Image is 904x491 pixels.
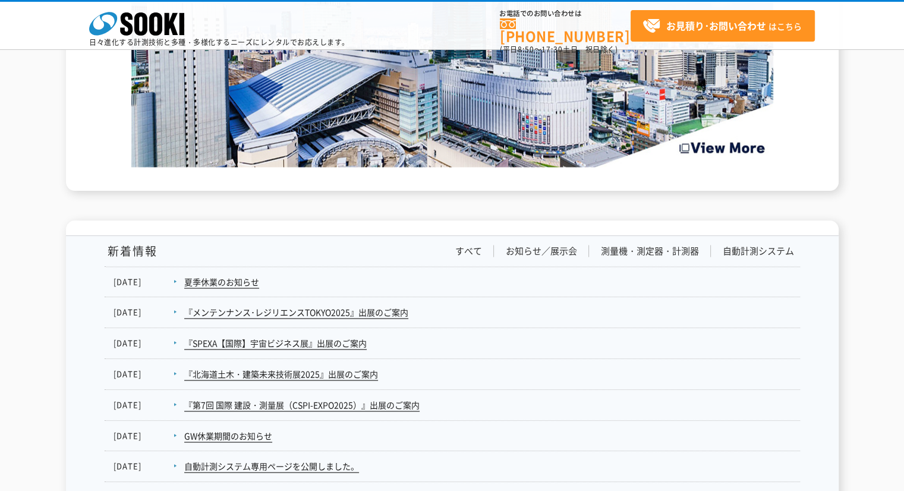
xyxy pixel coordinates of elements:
[518,44,534,55] span: 8:50
[184,430,272,442] a: GW休業期間のお知らせ
[131,155,773,166] a: Create the Future
[184,460,359,473] a: 自動計測システム専用ページを公開しました。
[642,17,802,35] span: はこちら
[500,10,631,17] span: お電話でのお問い合わせは
[184,337,367,350] a: 『SPEXA【国際】宇宙ビジネス展』出展のご案内
[105,245,158,257] h1: 新着情報
[666,18,766,33] strong: お見積り･お問い合わせ
[500,44,618,55] span: (平日 ～ 土日、祝日除く)
[506,245,577,257] a: お知らせ／展示会
[184,368,378,380] a: 『北海道土木・建築未来技術展2025』出展のご案内
[114,399,167,411] dt: [DATE]
[500,18,631,43] a: [PHONE_NUMBER]
[89,39,349,46] p: 日々進化する計測技術と多種・多様化するニーズにレンタルでお応えします。
[114,430,167,442] dt: [DATE]
[114,276,167,288] dt: [DATE]
[114,306,167,319] dt: [DATE]
[541,44,563,55] span: 17:30
[114,460,167,473] dt: [DATE]
[184,276,259,288] a: 夏季休業のお知らせ
[455,245,482,257] a: すべて
[601,245,699,257] a: 測量機・測定器・計測器
[631,10,815,42] a: お見積り･お問い合わせはこちら
[114,337,167,350] dt: [DATE]
[723,245,794,257] a: 自動計測システム
[184,306,408,319] a: 『メンテンナンス･レジリエンスTOKYO2025』出展のご案内
[184,399,420,411] a: 『第7回 国際 建設・測量展（CSPI-EXPO2025）』出展のご案内
[114,368,167,380] dt: [DATE]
